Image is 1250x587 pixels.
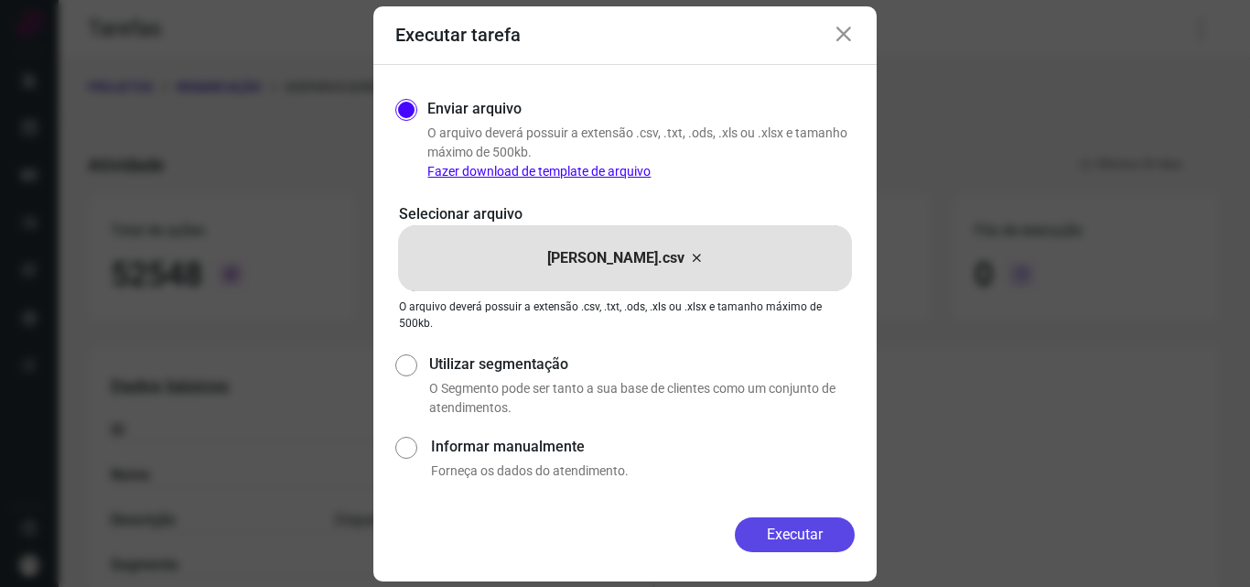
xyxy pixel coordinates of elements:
label: Informar manualmente [431,436,855,458]
p: Selecionar arquivo [399,203,851,225]
label: Enviar arquivo [427,98,522,120]
p: O arquivo deverá possuir a extensão .csv, .txt, .ods, .xls ou .xlsx e tamanho máximo de 500kb. [399,299,851,332]
p: O arquivo deverá possuir a extensão .csv, .txt, .ods, .xls ou .xlsx e tamanho máximo de 500kb. [427,124,855,181]
button: Executar [735,517,855,552]
a: Fazer download de template de arquivo [427,164,651,179]
label: Utilizar segmentação [429,353,855,375]
p: Forneça os dados do atendimento. [431,462,855,481]
h3: Executar tarefa [395,24,521,46]
p: O Segmento pode ser tanto a sua base de clientes como um conjunto de atendimentos. [429,379,855,418]
p: [PERSON_NAME].csv [547,247,684,269]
